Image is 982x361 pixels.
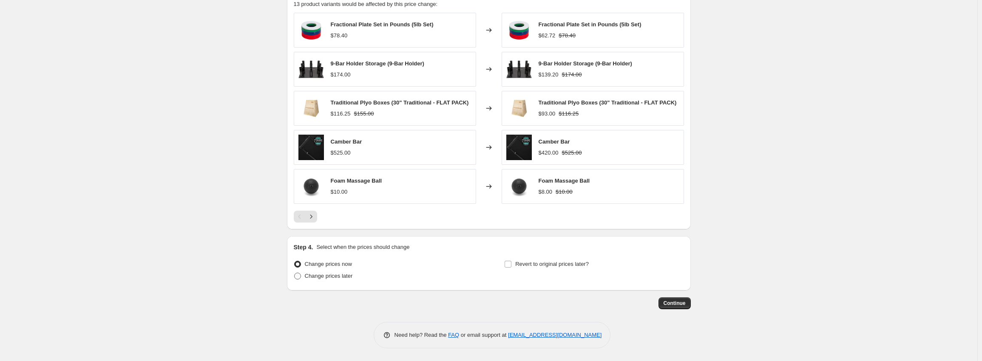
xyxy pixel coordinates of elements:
div: $62.72 [539,31,556,40]
span: Fractional Plate Set in Pounds (5lb Set) [539,21,641,28]
a: FAQ [448,332,459,338]
div: $174.00 [331,71,351,79]
div: $93.00 [539,110,556,118]
div: $8.00 [539,188,553,196]
span: Change prices now [305,261,352,267]
span: Foam Massage Ball [331,178,382,184]
strike: $116.25 [559,110,579,118]
strike: $155.00 [354,110,374,118]
img: Camber-Bar-Fringe-Sport-106971053_80x.jpg [298,135,324,160]
span: Fractional Plate Set in Pounds (5lb Set) [331,21,434,28]
span: 9-Bar Holder Storage (9-Bar Holder) [539,60,632,67]
img: Fractional-Plate-Set-in-Pounds-Fringe-Sport-106826027_80x.jpg [506,17,532,43]
img: Foam-Massage-Ball-Fringe-Sport-107002728_80x.jpg [506,174,532,199]
img: Foam-Massage-Ball-Fringe-Sport-107002728_80x.jpg [298,174,324,199]
span: Need help? Read the [395,332,448,338]
span: Camber Bar [331,138,362,145]
span: Revert to original prices later? [515,261,589,267]
button: Next [305,211,317,223]
span: Continue [664,300,686,307]
span: Traditional Plyo Boxes (30" Traditional - FLAT PACK) [539,99,677,106]
div: $525.00 [331,149,351,157]
span: Change prices later [305,273,353,279]
div: $420.00 [539,149,559,157]
span: 13 product variants would be affected by this price change: [294,1,438,7]
a: [EMAIL_ADDRESS][DOMAIN_NAME] [508,332,602,338]
div: $10.00 [331,188,348,196]
strike: $10.00 [556,188,573,196]
img: Camber-Bar-Fringe-Sport-106971053_80x.jpg [506,135,532,160]
span: or email support at [459,332,508,338]
strike: $78.40 [559,31,576,40]
span: 9-Bar Holder Storage (9-Bar Holder) [331,60,424,67]
img: Fractional-Plate-Set-in-Pounds-Fringe-Sport-106826027_80x.jpg [298,17,324,43]
strike: $525.00 [562,149,582,157]
button: Continue [658,297,691,309]
span: Foam Massage Ball [539,178,590,184]
nav: Pagination [294,211,317,223]
img: Traditional-Plyo-Boxes-Fringe-Sport-106840022_80x.jpg [298,96,324,121]
img: 9-Bar-Holder-Storage-Fringe-Sport-106836366_80x.jpg [506,56,532,82]
img: Traditional-Plyo-Boxes-Fringe-Sport-106840022_80x.jpg [506,96,532,121]
span: Camber Bar [539,138,570,145]
strike: $174.00 [562,71,582,79]
p: Select when the prices should change [316,243,409,251]
span: Traditional Plyo Boxes (30" Traditional - FLAT PACK) [331,99,469,106]
div: $116.25 [331,110,351,118]
div: $139.20 [539,71,559,79]
img: 9-Bar-Holder-Storage-Fringe-Sport-106836366_80x.jpg [298,56,324,82]
div: $78.40 [331,31,348,40]
h2: Step 4. [294,243,313,251]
